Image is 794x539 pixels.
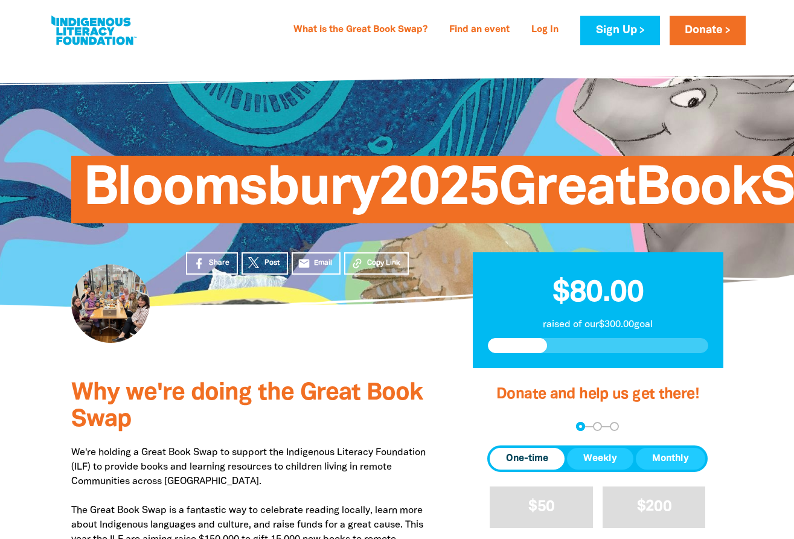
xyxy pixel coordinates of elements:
button: Monthly [636,448,705,470]
i: email [298,257,310,270]
button: $200 [603,486,706,528]
button: Navigate to step 3 of 3 to enter your payment details [610,422,619,431]
a: Sign Up [580,16,659,45]
span: $50 [528,500,554,514]
span: Donate and help us get there! [496,388,699,401]
span: $80.00 [552,279,644,307]
a: Log In [524,21,566,40]
button: Weekly [567,448,633,470]
button: Copy Link [344,252,409,275]
a: emailEmail [292,252,341,275]
button: Navigate to step 1 of 3 to enter your donation amount [576,422,585,431]
a: Post [242,252,288,275]
a: What is the Great Book Swap? [286,21,435,40]
span: One-time [506,451,548,466]
span: $200 [637,500,671,514]
a: Share [186,252,238,275]
span: Monthly [652,451,689,466]
a: Find an event [442,21,517,40]
button: Navigate to step 2 of 3 to enter your details [593,422,602,431]
button: $50 [490,486,593,528]
span: Email [314,258,332,269]
span: Weekly [583,451,617,466]
div: Donation frequency [487,445,708,472]
span: Why we're doing the Great Book Swap [71,382,423,431]
p: raised of our $300.00 goal [488,317,708,332]
span: Post [264,258,280,269]
button: One-time [490,448,565,470]
a: Donate [670,16,746,45]
span: Share [209,258,229,269]
span: Copy Link [367,258,400,269]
